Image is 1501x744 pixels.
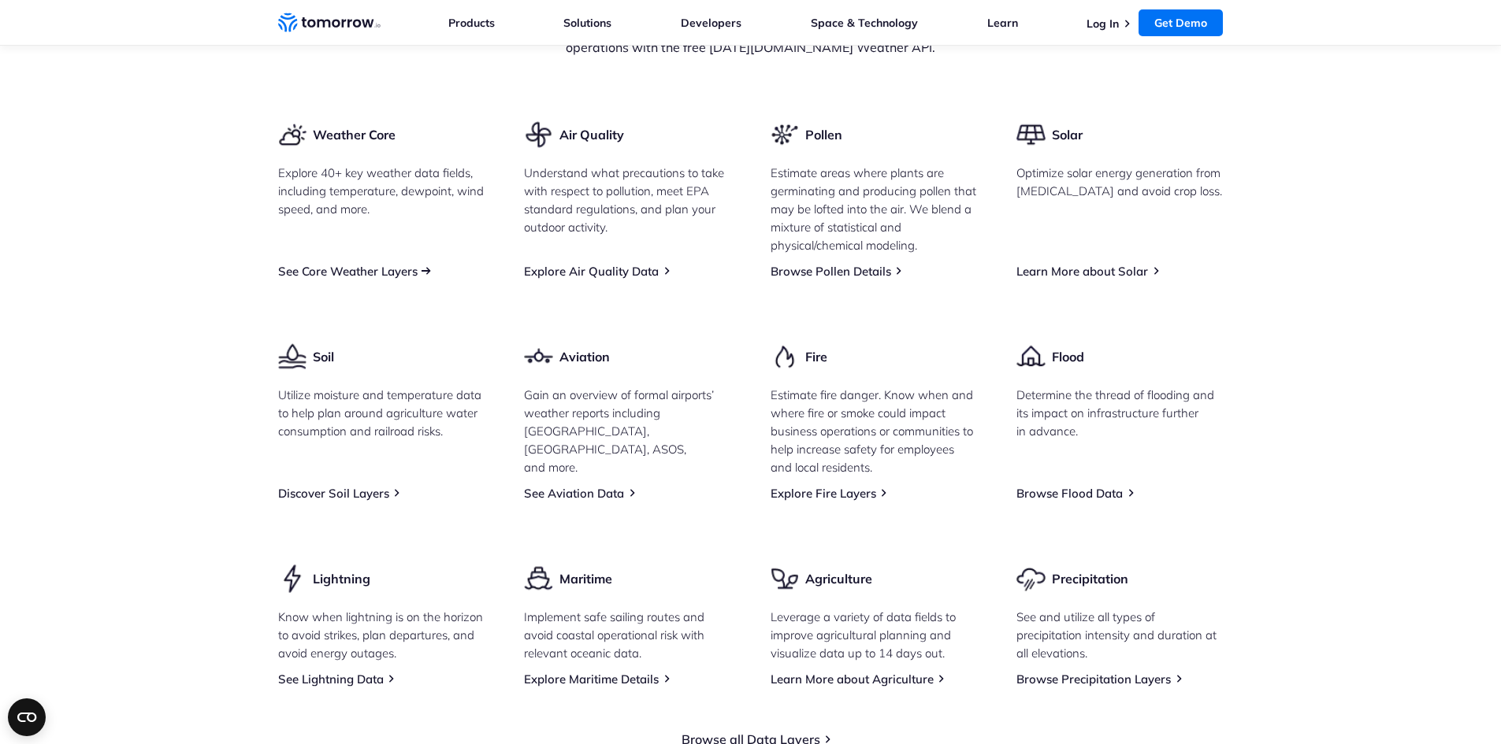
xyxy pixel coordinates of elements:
[1016,672,1171,687] a: Browse Precipitation Layers
[278,672,384,687] a: See Lightning Data
[771,608,978,662] p: Leverage a variety of data fields to improve agricultural planning and visualize data up to 14 da...
[1016,264,1148,279] a: Learn More about Solar
[1052,126,1083,143] h3: Solar
[1016,608,1224,662] p: See and utilize all types of precipitation intensity and duration at all elevations.
[805,126,842,143] h3: Pollen
[524,264,659,279] a: Explore Air Quality Data
[771,264,891,279] a: Browse Pollen Details
[771,486,876,501] a: Explore Fire Layers
[278,11,381,35] a: Home link
[1016,164,1224,200] p: Optimize solar energy generation from [MEDICAL_DATA] and avoid crop loss.
[278,608,485,662] p: Know when lightning is on the horizon to avoid strikes, plan departures, and avoid energy outages.
[313,570,370,587] h3: Lightning
[987,16,1018,30] a: Learn
[278,386,485,440] p: Utilize moisture and temperature data to help plan around agriculture water consumption and railr...
[771,164,978,254] p: Estimate areas where plants are germinating and producing pollen that may be lofted into the air....
[524,164,731,236] p: Understand what precautions to take with respect to pollution, meet EPA standard regulations, and...
[1052,570,1128,587] h3: Precipitation
[681,16,741,30] a: Developers
[448,16,495,30] a: Products
[524,608,731,662] p: Implement safe sailing routes and avoid coastal operational risk with relevant oceanic data.
[559,348,610,365] h3: Aviation
[563,16,611,30] a: Solutions
[524,386,731,476] p: Gain an overview of formal airports’ weather reports including [GEOGRAPHIC_DATA], [GEOGRAPHIC_DAT...
[771,386,978,476] p: Estimate fire danger. Know when and where fire or smoke could impact business operations or commu...
[805,348,827,365] h3: Fire
[1087,17,1119,31] a: Log In
[278,264,418,279] a: See Core Weather Layers
[278,486,389,501] a: Discover Soil Layers
[278,164,485,218] p: Explore 40+ key weather data fields, including temperature, dewpoint, wind speed, and more.
[1052,348,1084,365] h3: Flood
[313,126,396,143] h3: Weather Core
[771,672,934,687] a: Learn More about Agriculture
[559,126,624,143] h3: Air Quality
[1016,486,1123,501] a: Browse Flood Data
[811,16,918,30] a: Space & Technology
[1016,386,1224,440] p: Determine the thread of flooding and its impact on infrastructure further in advance.
[8,698,46,736] button: Open CMP widget
[805,570,872,587] h3: Agriculture
[524,486,624,501] a: See Aviation Data
[524,672,659,687] a: Explore Maritime Details
[313,348,334,365] h3: Soil
[559,570,612,587] h3: Maritime
[1139,9,1223,36] a: Get Demo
